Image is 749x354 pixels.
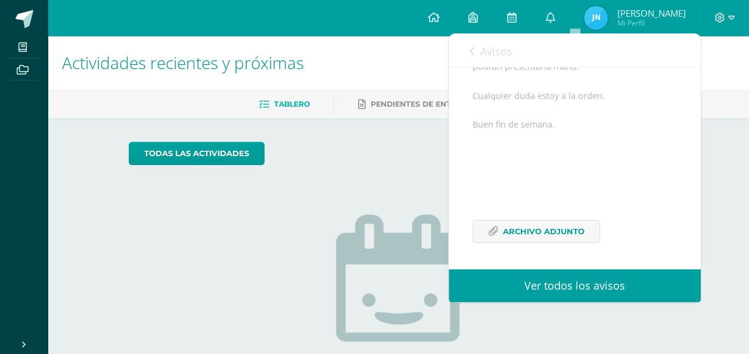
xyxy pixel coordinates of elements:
span: Actividades recientes y próximas [62,51,304,74]
span: [PERSON_NAME] [617,7,685,19]
span: Archivo Adjunto [503,221,585,243]
a: Archivo Adjunto [473,220,600,243]
a: Ver todos los avisos [449,269,701,302]
span: Mi Perfil [617,18,685,28]
a: todas las Actividades [129,142,265,165]
span: Pendientes de entrega [371,100,473,108]
img: 7d0dd7c4a114cbfa0d056ec45c251c57.png [584,6,608,30]
a: Tablero [259,95,310,114]
span: Tablero [274,100,310,108]
span: Avisos [480,44,512,58]
a: Pendientes de entrega [358,95,473,114]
